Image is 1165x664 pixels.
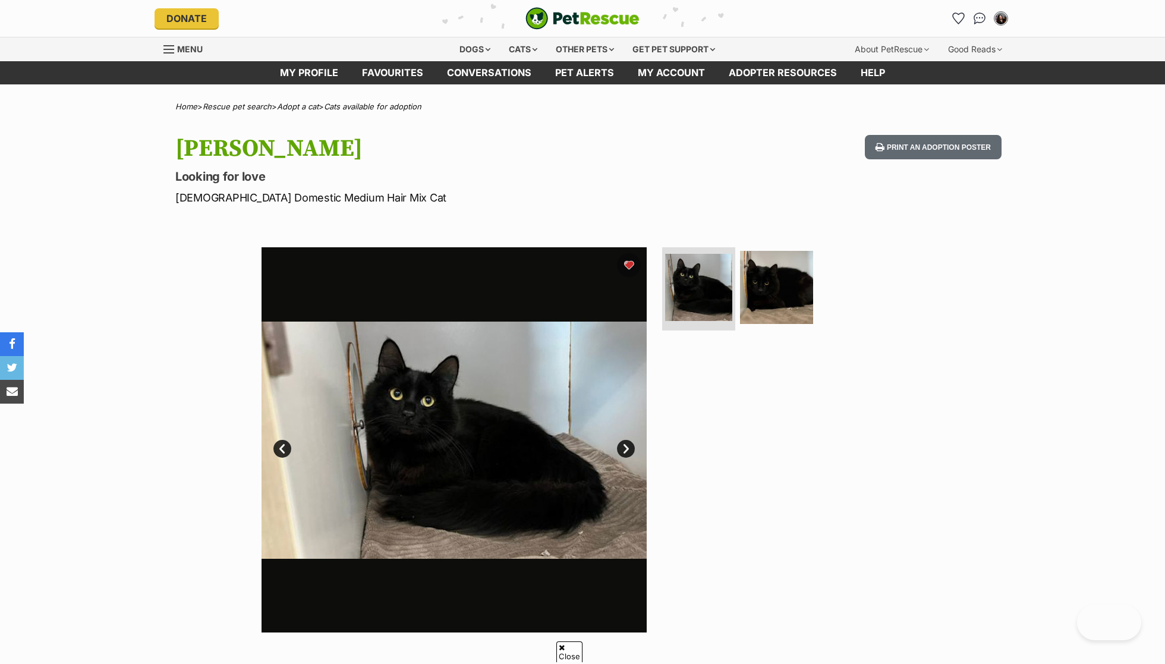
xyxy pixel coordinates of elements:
[665,254,732,321] img: Photo of Young Pete
[1077,605,1141,640] iframe: Help Scout Beacon - Open
[525,7,640,30] a: PetRescue
[949,9,1010,28] ul: Account quick links
[451,37,499,61] div: Dogs
[146,102,1019,111] div: > > >
[547,37,622,61] div: Other pets
[617,253,641,277] button: favourite
[995,12,1007,24] img: Duong Do (Freya) profile pic
[849,61,897,84] a: Help
[740,251,813,324] img: Photo of Young Pete
[273,440,291,458] a: Prev
[500,37,546,61] div: Cats
[277,102,319,111] a: Adopt a cat
[543,61,626,84] a: Pet alerts
[175,190,678,206] p: [DEMOGRAPHIC_DATA] Domestic Medium Hair Mix Cat
[717,61,849,84] a: Adopter resources
[177,44,203,54] span: Menu
[617,440,635,458] a: Next
[525,7,640,30] img: logo-cat-932fe2b9b8326f06289b0f2fb663e598f794de774fb13d1741a6617ecf9a85b4.svg
[203,102,272,111] a: Rescue pet search
[324,102,421,111] a: Cats available for adoption
[865,135,1002,159] button: Print an adoption poster
[435,61,543,84] a: conversations
[175,102,197,111] a: Home
[949,9,968,28] a: Favourites
[262,247,647,632] img: Photo of Young Pete
[163,37,211,59] a: Menu
[350,61,435,84] a: Favourites
[846,37,937,61] div: About PetRescue
[940,37,1010,61] div: Good Reads
[556,641,582,662] span: Close
[970,9,989,28] a: Conversations
[974,12,986,24] img: chat-41dd97257d64d25036548639549fe6c8038ab92f7586957e7f3b1b290dea8141.svg
[626,61,717,84] a: My account
[175,168,678,185] p: Looking for love
[991,9,1010,28] button: My account
[268,61,350,84] a: My profile
[175,135,678,162] h1: [PERSON_NAME]
[155,8,219,29] a: Donate
[624,37,723,61] div: Get pet support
